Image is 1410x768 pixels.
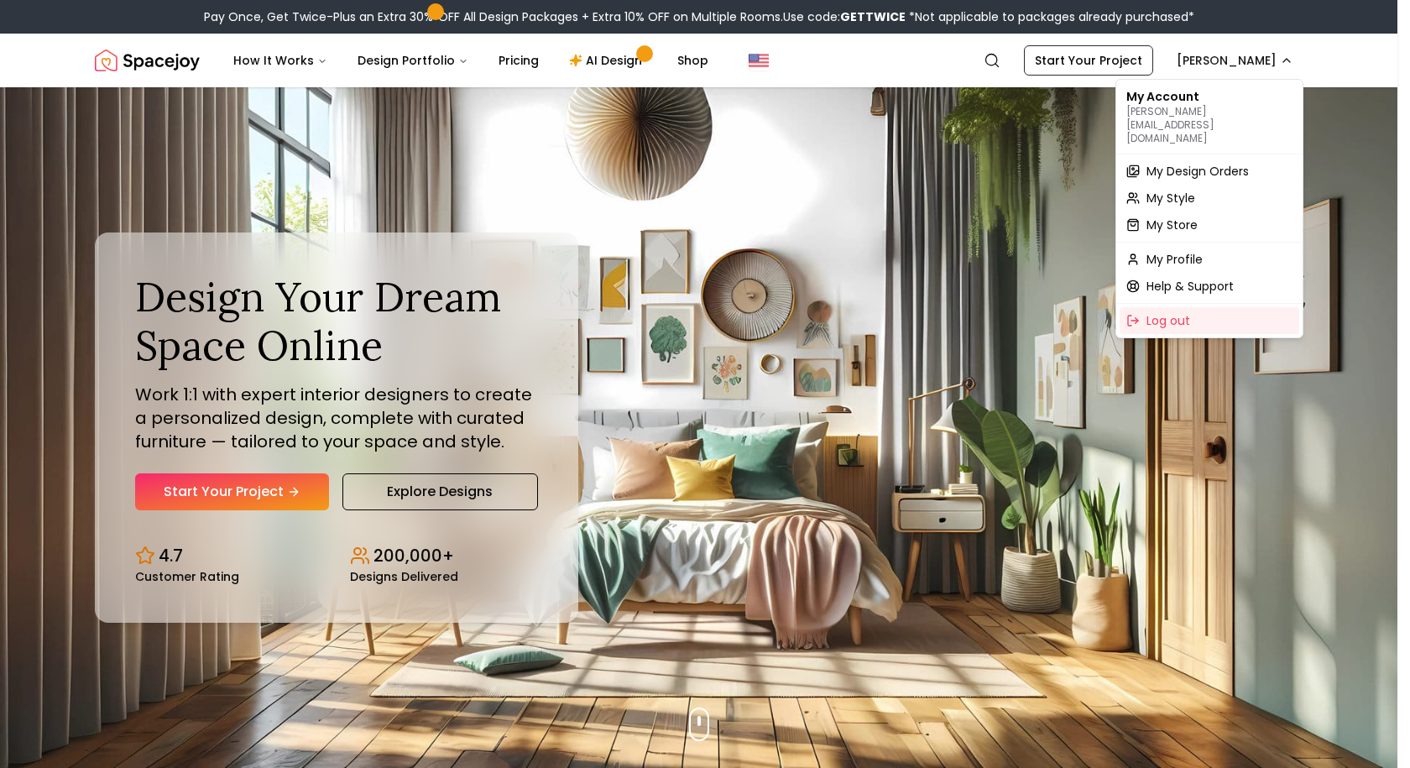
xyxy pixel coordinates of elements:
[1115,79,1303,338] div: [PERSON_NAME]
[1120,212,1299,238] a: My Store
[1146,278,1234,295] span: Help & Support
[1120,158,1299,185] a: My Design Orders
[1126,105,1292,145] p: [PERSON_NAME][EMAIL_ADDRESS][DOMAIN_NAME]
[1120,185,1299,212] a: My Style
[1120,246,1299,273] a: My Profile
[1146,251,1203,268] span: My Profile
[1146,312,1190,329] span: Log out
[1146,217,1198,233] span: My Store
[1120,83,1299,150] div: My Account
[1146,163,1249,180] span: My Design Orders
[1146,190,1195,206] span: My Style
[1120,273,1299,300] a: Help & Support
